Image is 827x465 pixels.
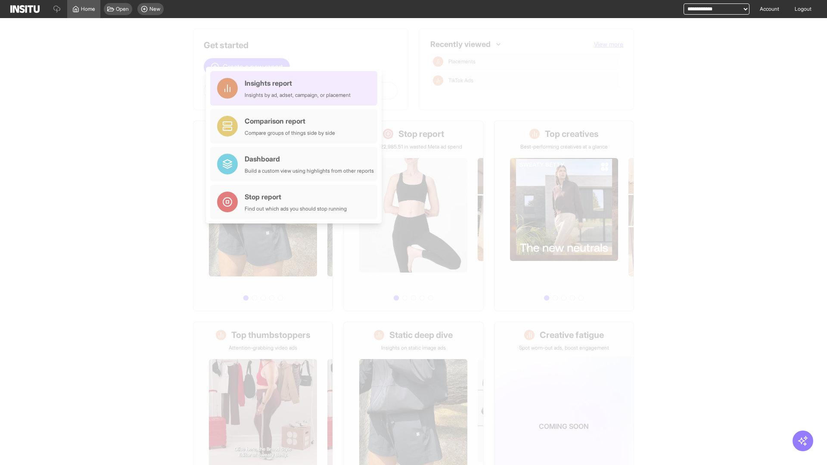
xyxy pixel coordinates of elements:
[245,92,351,99] div: Insights by ad, adset, campaign, or placement
[81,6,95,12] span: Home
[245,167,374,174] div: Build a custom view using highlights from other reports
[245,78,351,88] div: Insights report
[245,192,347,202] div: Stop report
[116,6,129,12] span: Open
[245,116,335,126] div: Comparison report
[10,5,40,13] img: Logo
[245,205,347,212] div: Find out which ads you should stop running
[245,130,335,136] div: Compare groups of things side by side
[245,154,374,164] div: Dashboard
[149,6,160,12] span: New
